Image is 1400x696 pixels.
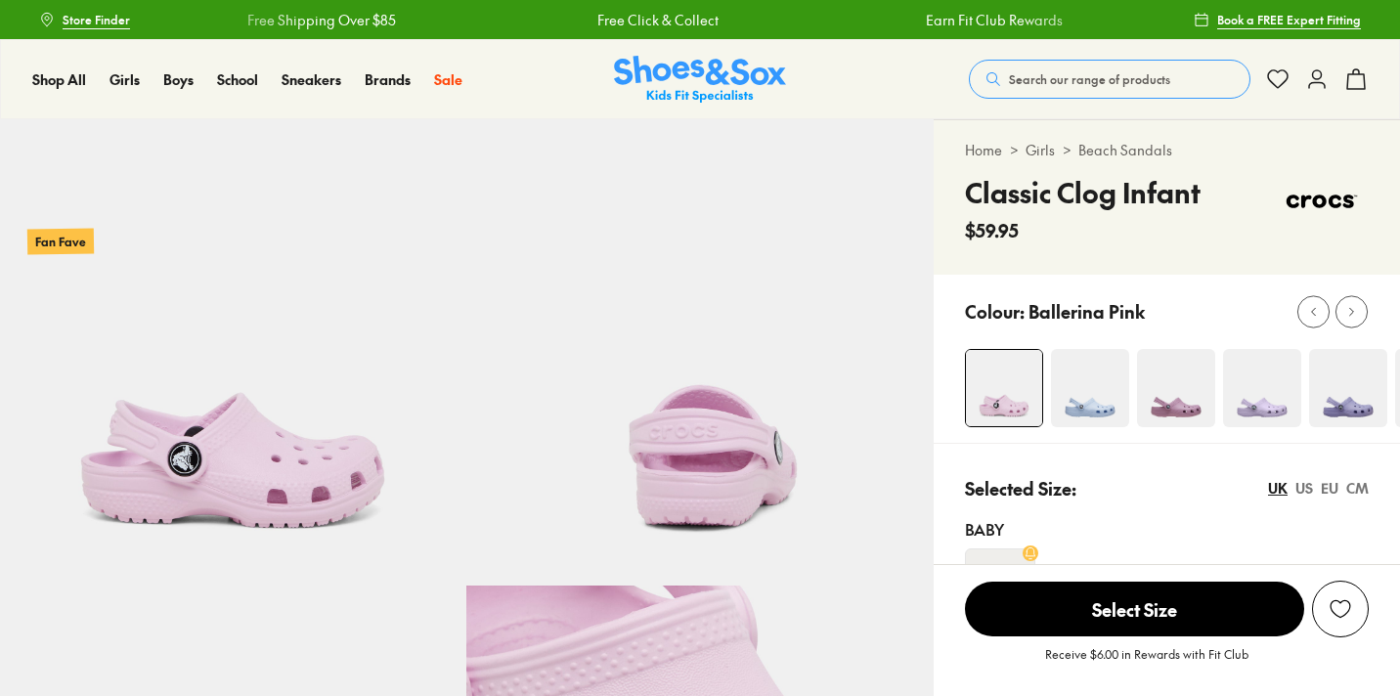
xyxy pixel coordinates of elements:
span: Book a FREE Expert Fitting [1217,11,1361,28]
span: Store Finder [63,11,130,28]
span: Sneakers [282,69,341,89]
span: Search our range of products [1009,70,1170,88]
img: 4-527481_1 [1051,349,1129,427]
span: $59.95 [965,217,1019,243]
img: Vendor logo [1275,172,1369,231]
img: 4-527475_1 [1309,349,1387,427]
span: Boys [163,69,194,89]
div: CM [1346,478,1369,499]
button: Select Size [965,581,1304,637]
div: > > [965,140,1369,160]
a: Girls [1026,140,1055,160]
a: Sneakers [282,69,341,90]
div: Baby [965,517,1369,541]
div: UK [1268,478,1288,499]
a: Boys [163,69,194,90]
a: Book a FREE Expert Fitting [1194,2,1361,37]
span: Select Size [965,582,1304,636]
div: EU [1321,478,1338,499]
button: Add to Wishlist [1312,581,1369,637]
span: Sale [434,69,462,89]
span: Shop All [32,69,86,89]
img: 5-464487_1 [466,119,933,586]
img: SNS_Logo_Responsive.svg [614,56,786,104]
a: Shoes & Sox [614,56,786,104]
span: Girls [109,69,140,89]
s: 04 [990,560,1010,584]
a: Brands [365,69,411,90]
div: US [1295,478,1313,499]
a: Beach Sandals [1078,140,1172,160]
p: Selected Size: [965,475,1076,501]
img: 4-545789_1 [1137,349,1215,427]
p: Colour: [965,298,1025,325]
h4: Classic Clog Infant [965,172,1201,213]
a: Free Shipping Over $85 [244,10,393,30]
a: Earn Fit Club Rewards [923,10,1060,30]
p: Receive $6.00 in Rewards with Fit Club [1045,645,1248,680]
img: 4-493670_1 [1223,349,1301,427]
a: Home [965,140,1002,160]
span: School [217,69,258,89]
p: Ballerina Pink [1028,298,1145,325]
a: Store Finder [39,2,130,37]
img: 4-464486_1 [966,350,1042,426]
a: Shop All [32,69,86,90]
a: School [217,69,258,90]
p: Fan Fave [27,228,94,254]
span: Brands [365,69,411,89]
a: Free Click & Collect [594,10,716,30]
a: Sale [434,69,462,90]
a: Girls [109,69,140,90]
button: Search our range of products [969,60,1250,99]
